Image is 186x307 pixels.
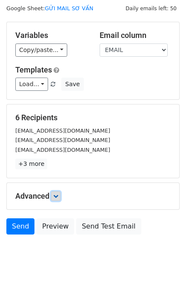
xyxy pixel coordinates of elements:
[15,31,87,40] h5: Variables
[37,218,74,235] a: Preview
[100,31,171,40] h5: Email column
[15,147,110,153] small: [EMAIL_ADDRESS][DOMAIN_NAME]
[123,5,180,12] a: Daily emails left: 50
[6,5,93,12] small: Google Sheet:
[15,113,171,122] h5: 6 Recipients
[15,137,110,143] small: [EMAIL_ADDRESS][DOMAIN_NAME]
[6,218,34,235] a: Send
[61,78,83,91] button: Save
[123,4,180,13] span: Daily emails left: 50
[15,127,110,134] small: [EMAIL_ADDRESS][DOMAIN_NAME]
[15,78,48,91] a: Load...
[15,191,171,201] h5: Advanced
[76,218,141,235] a: Send Test Email
[15,159,47,169] a: +3 more
[143,266,186,307] iframe: Chat Widget
[15,65,52,74] a: Templates
[45,5,93,12] a: GỬI MAIL SƠ VẤN
[15,43,67,57] a: Copy/paste...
